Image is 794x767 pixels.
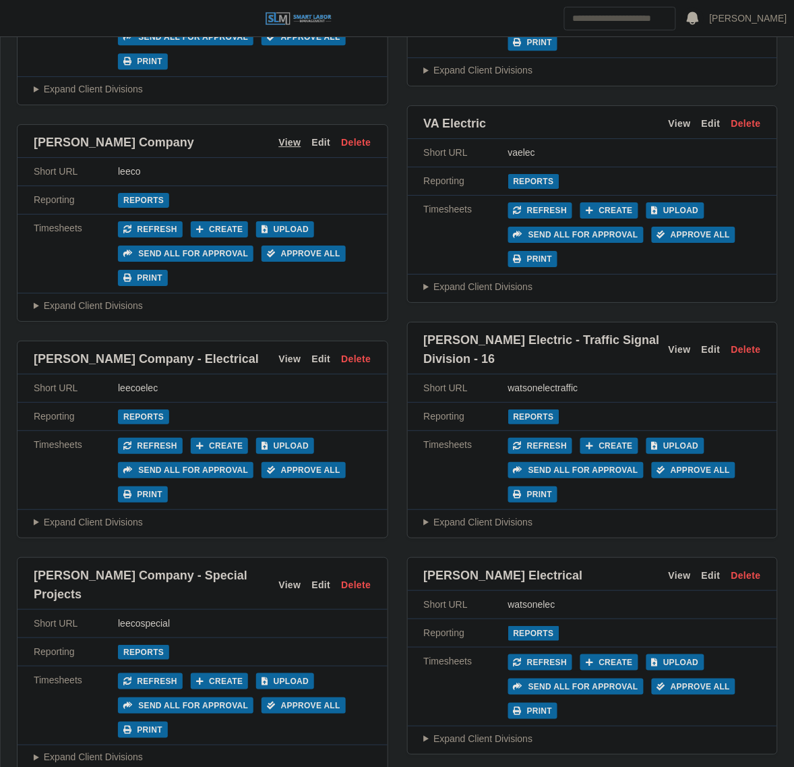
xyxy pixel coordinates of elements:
span: [PERSON_NAME] Company - Electrical [34,349,259,368]
button: Upload [256,221,314,237]
button: Create [191,438,249,454]
a: View [278,578,301,592]
summary: Expand Client Divisions [424,515,762,530]
span: VA Electric [424,114,487,133]
button: Send all for approval [118,246,253,262]
button: Print [508,34,558,51]
img: SLM Logo [265,11,332,26]
div: Short URL [424,146,508,160]
button: Send all for approval [508,462,644,478]
button: Approve All [652,462,736,478]
div: Timesheets [34,5,118,69]
div: leecospecial [118,617,371,631]
button: Create [580,438,638,454]
button: Refresh [508,202,573,219]
div: Short URL [424,381,508,395]
a: Reports [118,645,169,660]
div: leecoelec [118,381,371,395]
a: Delete [341,352,371,366]
a: Reports [508,409,559,424]
button: Print [118,53,168,69]
button: Approve All [262,29,346,45]
button: Approve All [262,698,346,714]
div: Reporting [34,193,118,207]
div: Short URL [424,598,508,612]
summary: Expand Client Divisions [424,732,762,746]
div: Timesheets [34,673,118,738]
a: Edit [702,343,721,357]
a: Reports [508,626,559,641]
a: View [669,569,691,583]
a: Reports [118,193,169,208]
div: Reporting [34,409,118,424]
div: Short URL [34,617,118,631]
div: watsonelectraffic [508,381,761,395]
button: Approve All [262,246,346,262]
button: Send all for approval [508,679,644,695]
div: Reporting [424,409,508,424]
button: Create [580,202,638,219]
button: Refresh [118,673,183,689]
input: Search [564,7,676,30]
div: Short URL [34,381,118,395]
summary: Expand Client Divisions [34,751,371,765]
span: [PERSON_NAME] Company [34,133,194,152]
button: Print [508,251,558,267]
button: Approve All [262,462,346,478]
div: Short URL [34,165,118,179]
a: Delete [731,569,761,583]
button: Refresh [508,438,573,454]
div: leeco [118,165,371,179]
div: Reporting [424,626,508,640]
div: watsonelec [508,598,761,612]
button: Send all for approval [118,698,253,714]
button: Refresh [118,438,183,454]
div: Reporting [424,174,508,188]
a: View [278,136,301,150]
div: Reporting [34,645,118,659]
button: Send all for approval [118,462,253,478]
summary: Expand Client Divisions [34,515,371,530]
a: Delete [341,578,371,592]
button: Refresh [118,221,183,237]
a: [PERSON_NAME] [710,11,787,26]
summary: Expand Client Divisions [34,82,371,96]
span: [PERSON_NAME] Electric - Traffic Signal Division - 16 [424,331,669,368]
button: Print [118,722,168,738]
button: Send all for approval [508,227,644,243]
button: Approve All [652,679,736,695]
a: Edit [312,578,331,592]
button: Upload [646,438,704,454]
div: vaelec [508,146,761,160]
a: Delete [731,117,761,131]
div: Timesheets [424,654,508,719]
a: Edit [312,136,331,150]
button: Refresh [508,654,573,671]
button: Send all for approval [118,29,253,45]
a: Edit [312,352,331,366]
a: Edit [702,117,721,131]
button: Print [508,486,558,503]
a: Delete [341,136,371,150]
button: Upload [256,673,314,689]
a: View [278,352,301,366]
summary: Expand Client Divisions [424,63,762,78]
button: Upload [646,654,704,671]
button: Print [118,270,168,286]
button: Approve All [652,227,736,243]
div: Timesheets [424,202,508,267]
button: Print [508,703,558,719]
summary: Expand Client Divisions [424,280,762,294]
button: Create [580,654,638,671]
button: Print [118,486,168,503]
button: Create [191,673,249,689]
button: Upload [646,202,704,219]
button: Upload [256,438,314,454]
button: Create [191,221,249,237]
a: Reports [508,174,559,189]
div: Timesheets [424,438,508,503]
span: [PERSON_NAME] Electrical [424,566,583,585]
a: Reports [118,409,169,424]
span: [PERSON_NAME] Company - Special Projects [34,566,278,604]
a: View [669,343,691,357]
